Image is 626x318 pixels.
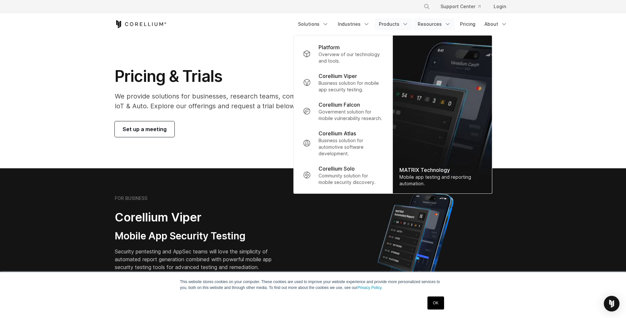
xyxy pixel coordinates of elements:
[123,125,167,133] span: Set up a meeting
[298,68,389,97] a: Corellium Viper Business solution for mobile app security testing.
[319,72,357,80] p: Corellium Viper
[115,230,282,242] h3: Mobile App Security Testing
[393,36,492,193] img: Matrix_WebNav_1x
[481,18,511,30] a: About
[334,18,374,30] a: Industries
[115,210,282,225] h2: Corellium Viper
[319,101,360,109] p: Corellium Falcon
[298,126,389,161] a: Corellium Atlas Business solution for automotive software development.
[357,285,382,290] a: Privacy Policy.
[393,36,492,193] a: MATRIX Technology Mobile app testing and reporting automation.
[421,1,433,12] button: Search
[375,18,412,30] a: Products
[319,109,383,122] p: Government solution for mobile vulnerability research.
[488,1,511,12] a: Login
[399,174,485,187] div: Mobile app testing and reporting automation.
[298,97,389,126] a: Corellium Falcon Government solution for mobile vulnerability research.
[298,39,389,68] a: Platform Overview of our technology and tools.
[319,43,340,51] p: Platform
[115,195,147,201] h6: FOR BUSINESS
[604,296,619,311] div: Open Intercom Messenger
[366,189,465,303] img: Corellium MATRIX automated report on iPhone showing app vulnerability test results across securit...
[319,165,355,173] p: Corellium Solo
[399,166,485,174] div: MATRIX Technology
[427,296,444,310] a: OK
[115,248,282,271] p: Security pentesting and AppSec teams will love the simplicity of automated report generation comb...
[298,161,389,189] a: Corellium Solo Community solution for mobile security discovery.
[319,173,383,186] p: Community solution for mobile security discovery.
[294,18,333,30] a: Solutions
[319,80,383,93] p: Business solution for mobile app security testing.
[456,18,479,30] a: Pricing
[416,1,511,12] div: Navigation Menu
[319,137,383,157] p: Business solution for automotive software development.
[294,18,511,30] div: Navigation Menu
[180,279,446,291] p: This website stores cookies on your computer. These cookies are used to improve your website expe...
[435,1,486,12] a: Support Center
[115,20,167,28] a: Corellium Home
[115,121,174,137] a: Set up a meeting
[115,91,375,111] p: We provide solutions for businesses, research teams, community individuals, and IoT & Auto. Explo...
[414,18,455,30] a: Resources
[319,51,383,64] p: Overview of our technology and tools.
[115,67,375,86] h1: Pricing & Trials
[319,129,356,137] p: Corellium Atlas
